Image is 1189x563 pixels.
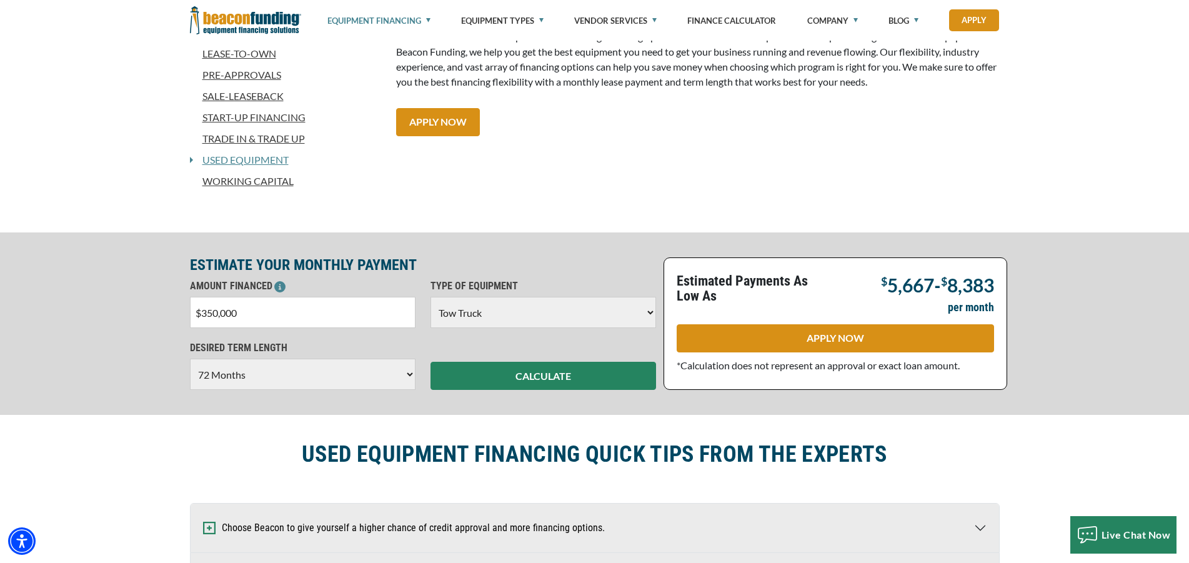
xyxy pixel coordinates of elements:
[887,274,934,296] span: 5,667
[190,131,381,146] a: Trade In & Trade Up
[881,274,994,294] p: -
[190,341,415,356] p: DESIRED TERM LENGTH
[947,274,994,296] span: 8,383
[396,29,1000,89] p: There's a common misconception that obtaining financing options can be difficult or impossible wh...
[430,279,656,294] p: TYPE OF EQUIPMENT
[677,324,994,352] a: APPLY NOW
[203,522,216,534] img: Expand and Collapse Icon
[396,108,480,136] a: APPLY NOW
[193,152,289,167] a: Used Equipment
[941,274,947,288] span: $
[191,504,999,552] button: Choose Beacon to give yourself a higher chance of credit approval and more financing options.
[190,110,381,125] a: Start-Up Financing
[677,359,960,371] span: *Calculation does not represent an approval or exact loan amount.
[949,9,999,31] a: Apply
[190,257,656,272] p: ESTIMATE YOUR MONTHLY PAYMENT
[190,89,381,104] a: Sale-Leaseback
[948,300,994,315] p: per month
[677,274,828,304] p: Estimated Payments As Low As
[190,174,381,189] a: Working Capital
[881,274,887,288] span: $
[190,297,415,328] input: $
[302,440,887,469] h2: USED EQUIPMENT FINANCING QUICK TIPS FROM THE EXPERTS
[190,46,381,61] a: Lease-To-Own
[190,67,381,82] a: Pre-approvals
[1102,529,1171,541] span: Live Chat Now
[1070,516,1177,554] button: Live Chat Now
[430,362,656,390] button: CALCULATE
[8,527,36,555] div: Accessibility Menu
[190,279,415,294] p: AMOUNT FINANCED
